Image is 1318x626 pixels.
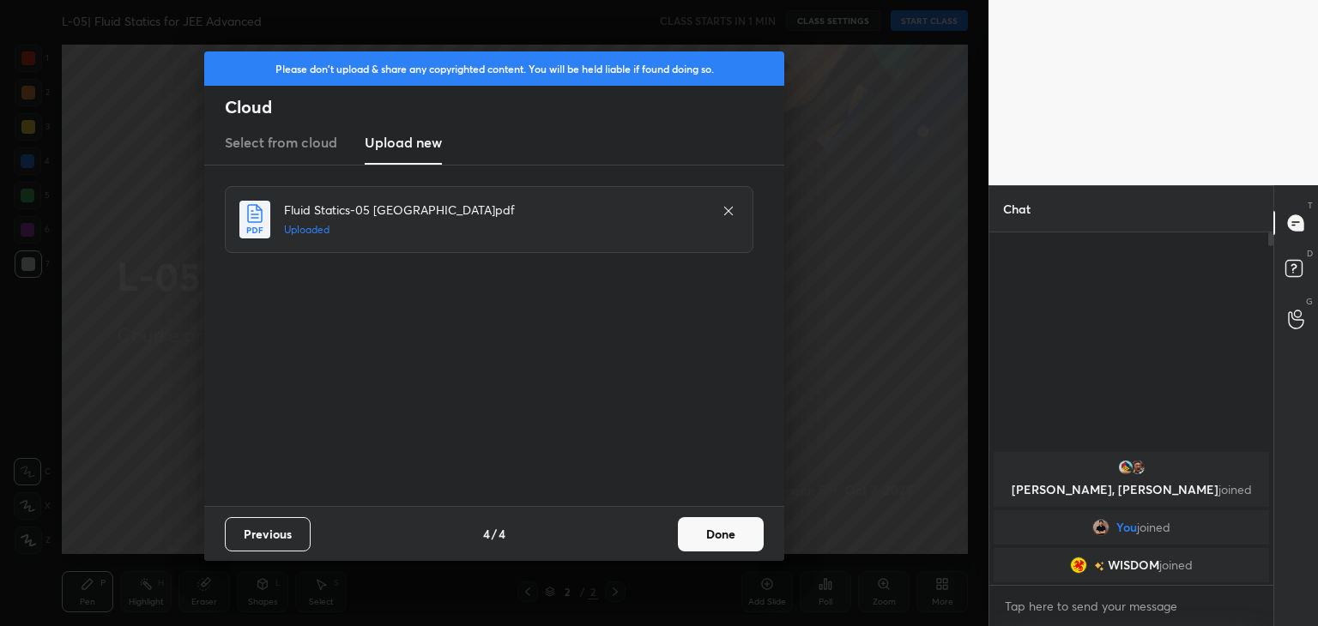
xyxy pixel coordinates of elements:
[492,525,497,543] h4: /
[678,517,764,551] button: Done
[1306,295,1313,308] p: G
[204,51,784,86] div: Please don't upload & share any copyrighted content. You will be held liable if found doing so.
[1108,558,1159,572] span: WISDOM
[1094,562,1104,571] img: no-rating-badge.077c3623.svg
[1307,247,1313,260] p: D
[1129,459,1146,476] img: 9b75ada409e743a3b18e958c251de74d.jpg
[284,201,704,219] h4: Fluid Statics-05 [GEOGRAPHIC_DATA]pdf
[365,132,442,153] h3: Upload new
[284,222,704,238] h5: Uploaded
[483,525,490,543] h4: 4
[1218,481,1252,497] span: joined
[1159,558,1193,572] span: joined
[989,186,1044,232] p: Chat
[989,448,1273,586] div: grid
[1117,459,1134,476] img: 14a86c96eb9c4ef5ac28fb781fbfa398.jpg
[225,517,311,551] button: Previous
[1137,521,1170,534] span: joined
[1116,521,1137,534] span: You
[1004,483,1259,497] p: [PERSON_NAME], [PERSON_NAME]
[225,96,784,118] h2: Cloud
[499,525,505,543] h4: 4
[1070,557,1087,574] img: de8d7602d00b469da6937212f6ee0f8f.jpg
[1308,199,1313,212] p: T
[1092,519,1109,536] img: f17899f42ccd45fd86fb4bd8026a40b0.jpg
